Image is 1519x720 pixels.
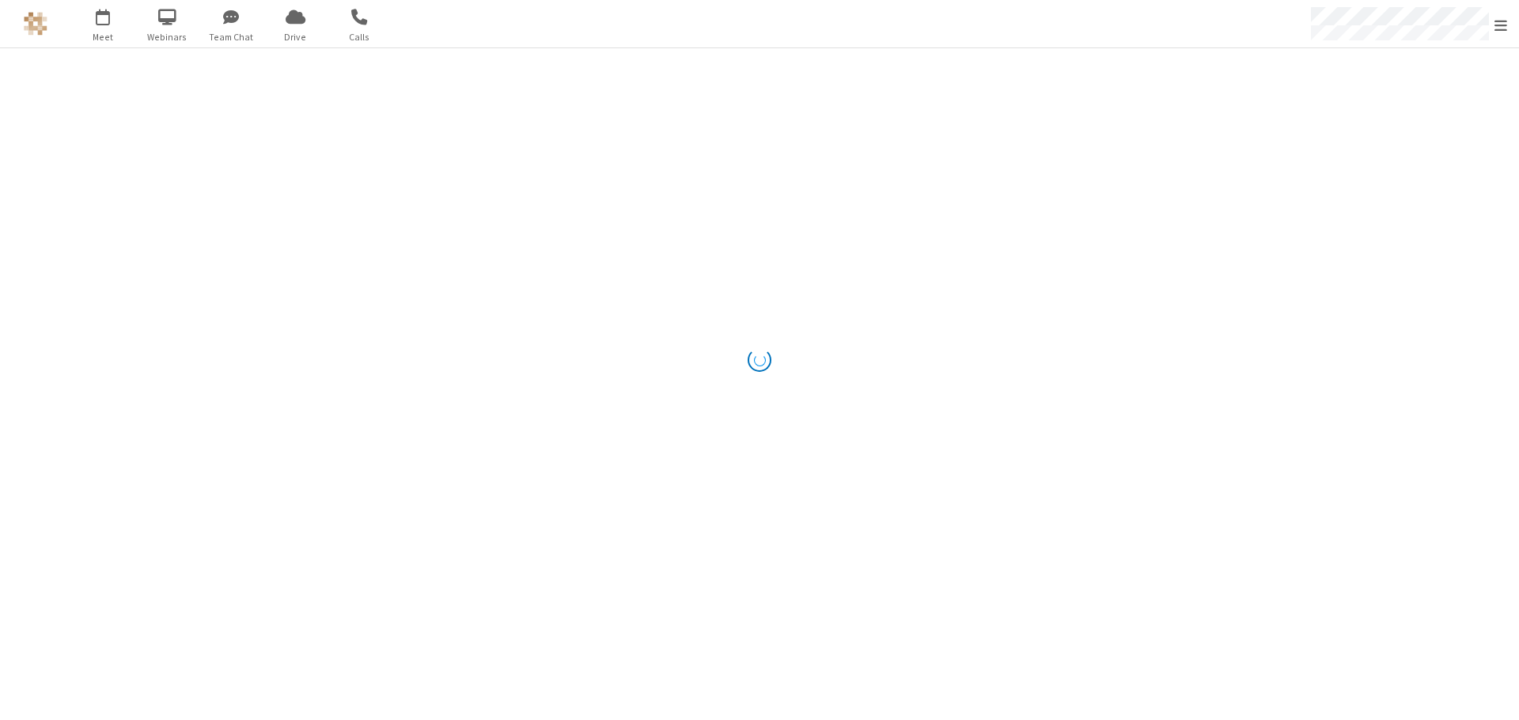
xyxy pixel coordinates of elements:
[330,30,389,44] span: Calls
[74,30,133,44] span: Meet
[266,30,325,44] span: Drive
[202,30,261,44] span: Team Chat
[138,30,197,44] span: Webinars
[24,12,47,36] img: QA Selenium DO NOT DELETE OR CHANGE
